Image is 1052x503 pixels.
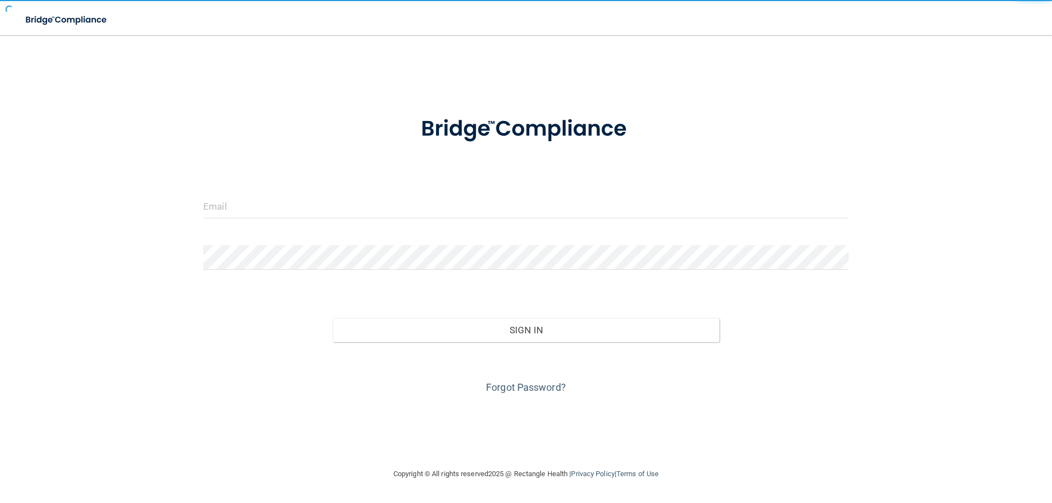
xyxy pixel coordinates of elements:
input: Email [203,194,849,218]
a: Privacy Policy [571,470,614,478]
img: bridge_compliance_login_screen.278c3ca4.svg [16,9,117,31]
a: Terms of Use [616,470,659,478]
div: Copyright © All rights reserved 2025 @ Rectangle Health | | [326,456,726,492]
button: Sign In [333,318,720,342]
img: bridge_compliance_login_screen.278c3ca4.svg [398,101,654,158]
a: Forgot Password? [486,381,566,393]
